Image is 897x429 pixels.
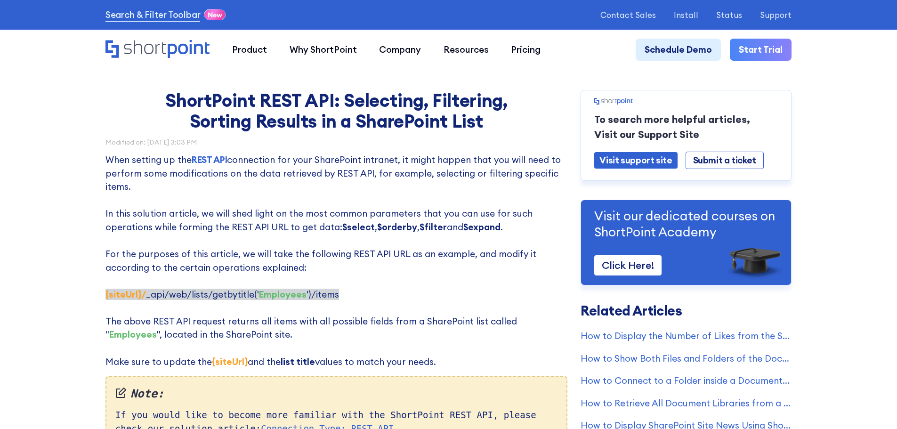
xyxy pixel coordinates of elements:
em: Note: [115,386,558,403]
h1: ShortPoint REST API: Selecting, Filtering, Sorting Results in a SharePoint List [160,90,513,131]
span: ‍ _api/web/lists/getbytitle(' ')/items [105,289,339,300]
a: How to Display the Number of Likes from the SharePoint List Items [581,329,792,343]
strong: Employees [259,289,307,300]
div: Product [232,43,267,57]
a: How to Retrieve All Document Libraries from a Site Collection Using ShortPoint Connect [581,397,792,410]
strong: $filter [420,221,447,233]
p: When setting up the connection for your SharePoint intranet, it might happen that you will need t... [105,153,567,368]
a: Why ShortPoint [278,39,368,61]
div: Company [379,43,421,57]
a: REST API [192,154,227,165]
strong: $select [342,221,375,233]
div: Why ShortPoint [290,43,357,57]
a: Contact Sales [600,10,656,19]
a: Resources [432,39,500,61]
a: Pricing [500,39,552,61]
a: Start Trial [730,39,792,61]
strong: $orderby [377,221,417,233]
div: Pricing [511,43,541,57]
strong: list title [281,356,315,367]
p: Visit our dedicated courses on ShortPoint Academy [594,208,778,240]
strong: $expand [463,221,501,233]
strong: {siteUrl} [212,356,248,367]
a: Visit support site [594,152,677,169]
a: How to Connect to a Folder inside a Document Library Using REST API [581,374,792,388]
strong: Employees [109,329,157,340]
a: Click Here! [594,255,662,275]
p: To search more helpful articles, Visit our Support Site [594,112,778,142]
a: Submit a ticket [686,152,764,169]
a: Schedule Demo [636,39,721,61]
a: Status [716,10,742,19]
a: How to Show Both Files and Folders of the Document Library in a ShortPoint Element [581,352,792,365]
div: Modified on: [DATE] 3:03 PM [105,139,567,146]
a: Product [221,39,278,61]
div: Resources [444,43,489,57]
h3: Related Articles [581,304,792,318]
strong: {siteUrl}/ [105,289,146,300]
a: Support [760,10,792,19]
a: Company [368,39,432,61]
a: Home [105,40,210,59]
a: Search & Filter Toolbar [105,8,201,22]
a: Install [674,10,698,19]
